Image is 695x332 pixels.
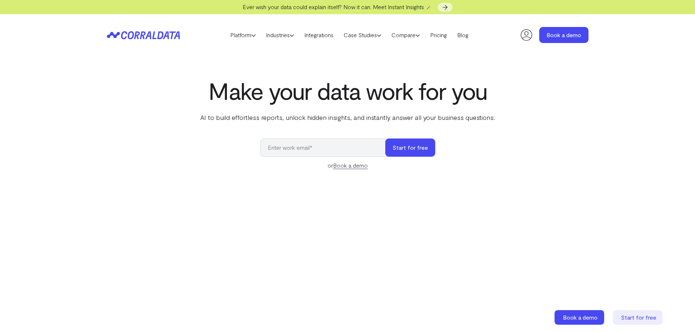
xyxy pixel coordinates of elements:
[539,27,588,43] a: Book a demo
[613,310,664,325] a: Start for free
[452,30,474,40] a: Blog
[260,161,435,170] div: or
[199,78,497,104] h1: Make your data work for you
[339,30,386,40] a: Case Studies
[225,30,261,40] a: Platform
[333,162,368,169] a: Book a demo
[563,314,598,321] span: Book a demo
[199,113,497,122] p: AI to build effortless reports, unlock hidden insights, and instantly answer all your business qu...
[299,30,339,40] a: Integrations
[425,30,452,40] a: Pricing
[385,138,435,157] button: Start for free
[621,314,656,321] span: Start for free
[260,138,393,157] input: Enter work email*
[243,3,433,10] span: Ever wish your data could explain itself? Now it can. Meet Instant Insights 🪄
[386,30,425,40] a: Compare
[261,30,299,40] a: Industries
[555,310,606,325] a: Book a demo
